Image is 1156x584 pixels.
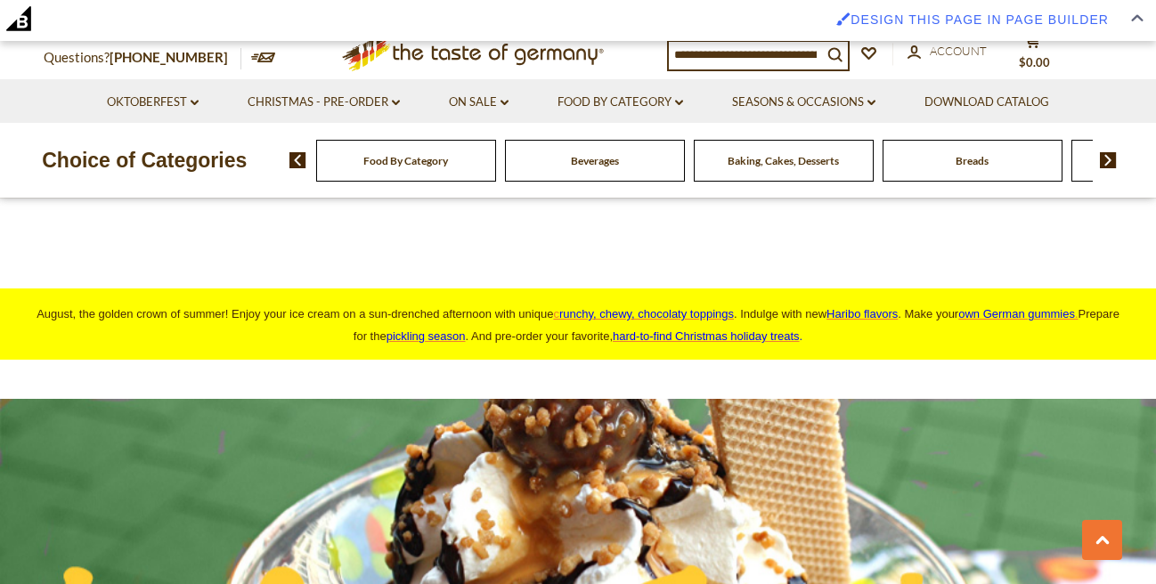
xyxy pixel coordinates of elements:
[387,329,466,343] a: pickling season
[1019,55,1050,69] span: $0.00
[248,93,400,112] a: Christmas - PRE-ORDER
[958,307,1078,320] a: own German gummies.
[1131,14,1144,22] img: Close Admin Bar
[930,44,987,58] span: Account
[956,154,989,167] a: Breads
[613,329,802,343] span: .
[571,154,619,167] a: Beverages
[924,93,1049,112] a: Download Catalog
[449,93,509,112] a: On Sale
[836,12,851,26] img: Enabled brush for page builder edit.
[1005,32,1059,77] button: $0.00
[110,49,228,65] a: [PHONE_NUMBER]
[289,152,306,168] img: previous arrow
[37,307,1119,343] span: August, the golden crown of summer! Enjoy your ice cream on a sun-drenched afternoon with unique ...
[107,93,199,112] a: Oktoberfest
[553,307,734,320] a: crunchy, chewy, chocolaty toppings
[1100,152,1117,168] img: next arrow
[363,154,448,167] a: Food By Category
[728,154,839,167] a: Baking, Cakes, Desserts
[732,93,875,112] a: Seasons & Occasions
[558,93,683,112] a: Food By Category
[826,307,898,320] a: Haribo flavors
[559,307,734,320] span: runchy, chewy, chocolaty toppings
[827,4,1118,36] a: Enabled brush for page builder edit. Design this page in Page Builder
[958,307,1075,320] span: own German gummies
[908,42,987,61] a: Account
[44,46,241,69] p: Questions?
[613,329,800,343] a: hard-to-find Christmas holiday treats
[851,12,1109,27] span: Design this page in Page Builder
